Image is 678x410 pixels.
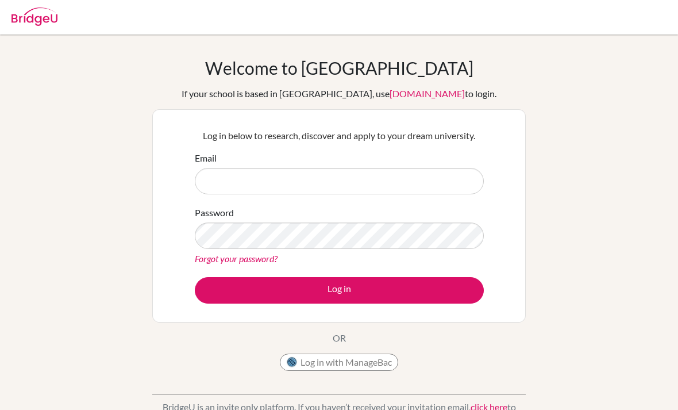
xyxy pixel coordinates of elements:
[205,58,473,78] h1: Welcome to [GEOGRAPHIC_DATA]
[195,253,278,264] a: Forgot your password?
[182,87,496,101] div: If your school is based in [GEOGRAPHIC_DATA], use to login.
[11,7,57,26] img: Bridge-U
[280,354,398,371] button: Log in with ManageBac
[333,331,346,345] p: OR
[195,277,484,304] button: Log in
[195,129,484,143] p: Log in below to research, discover and apply to your dream university.
[390,88,465,99] a: [DOMAIN_NAME]
[195,151,217,165] label: Email
[195,206,234,220] label: Password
